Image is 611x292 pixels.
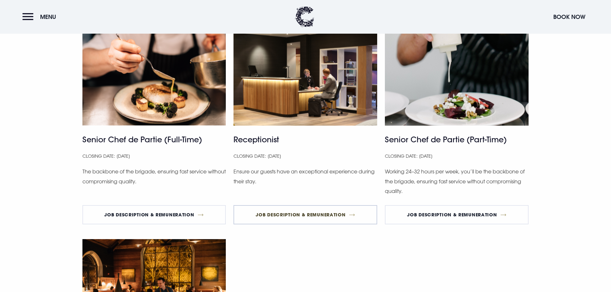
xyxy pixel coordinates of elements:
img: Hotel in Bangor Northern Ireland [233,30,377,126]
img: Clandeboye Lodge [295,6,314,27]
p: Working 24–32 hours per week, you’ll be the backbone of the brigade, ensuring fast service withou... [385,167,529,196]
a: Job Description & Remuneration [385,205,529,224]
p: Closing Date: [DATE] [233,152,377,161]
h4: Senior Chef de Partie (Part-Time) [385,134,529,145]
button: Menu [22,10,59,24]
button: Book Now [550,10,589,24]
a: Job Description & Remuneration [233,205,377,224]
p: The backbone of the brigade, ensuring fast service without compromising quality. [82,167,226,186]
h4: Receptionist [233,134,377,145]
img: https://clandeboyelodge.s3-assets.com/Chef-de-Partie.jpg [385,30,529,126]
p: Closing Date: [DATE] [82,152,226,161]
a: Job Description & Remuneration [82,205,226,224]
h4: Senior Chef de Partie (Full-Time) [82,134,226,145]
p: Closing Date: [DATE] [385,152,529,161]
img: Hotel in Bangor Northern Ireland [82,30,226,126]
span: Menu [40,13,56,21]
p: Ensure our guests have an exceptional experience during their stay. [233,167,377,186]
